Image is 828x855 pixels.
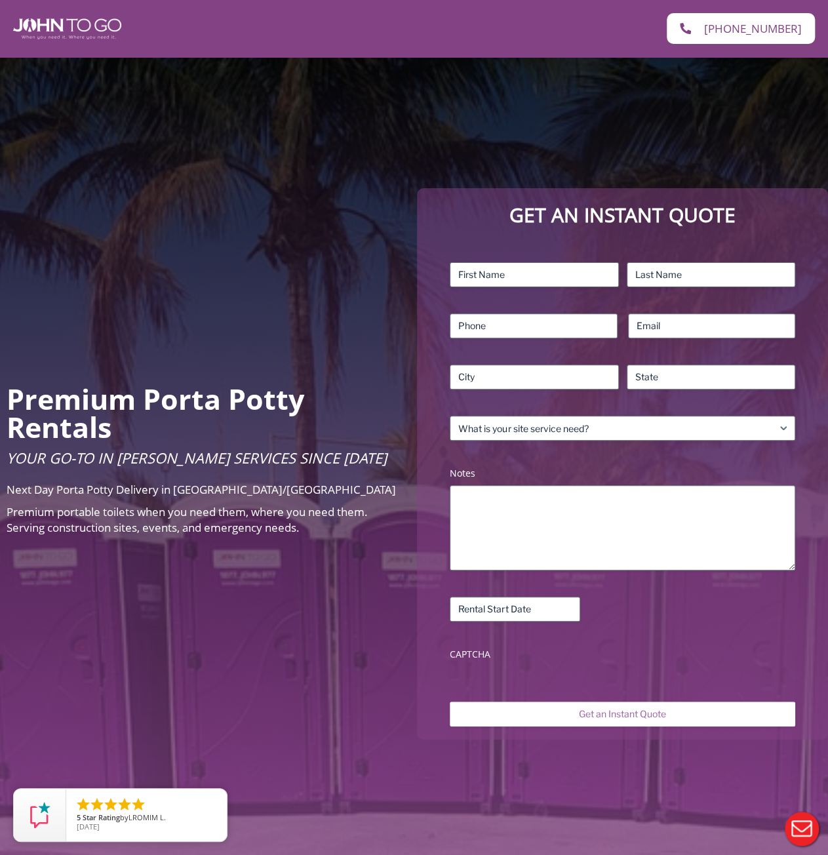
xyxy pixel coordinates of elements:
li:  [89,797,105,812]
span: Star Rating [83,812,120,822]
li:  [75,797,91,812]
input: Get an Instant Quote [450,702,795,726]
span: Your Go-To in [PERSON_NAME] Services Since [DATE] [7,448,387,467]
input: City [450,365,618,389]
span: 5 [77,812,81,822]
li:  [130,797,146,812]
p: Get an Instant Quote [430,201,815,229]
li:  [117,797,132,812]
input: Phone [450,313,617,338]
input: Email [628,313,795,338]
h2: Premium Porta Potty Rentals [7,385,397,441]
input: Last Name [627,262,795,287]
button: Live Chat [776,803,828,855]
span: Next Day Porta Potty Delivery in [GEOGRAPHIC_DATA]/[GEOGRAPHIC_DATA] [7,482,396,497]
input: State [627,365,795,389]
span: [PHONE_NUMBER] [704,23,802,34]
a: [PHONE_NUMBER] [667,13,815,44]
span: by [77,814,216,823]
input: Rental Start Date [450,597,580,622]
span: Premium portable toilets when you need them, where you need them. Serving construction sites, eve... [7,504,368,535]
span: [DATE] [77,822,100,831]
img: Review Rating [27,802,53,828]
input: First Name [450,262,618,287]
li:  [103,797,119,812]
label: CAPTCHA [450,648,795,661]
label: Notes [450,467,795,480]
span: LROMIM L. [128,812,166,822]
img: John To Go [13,18,121,39]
